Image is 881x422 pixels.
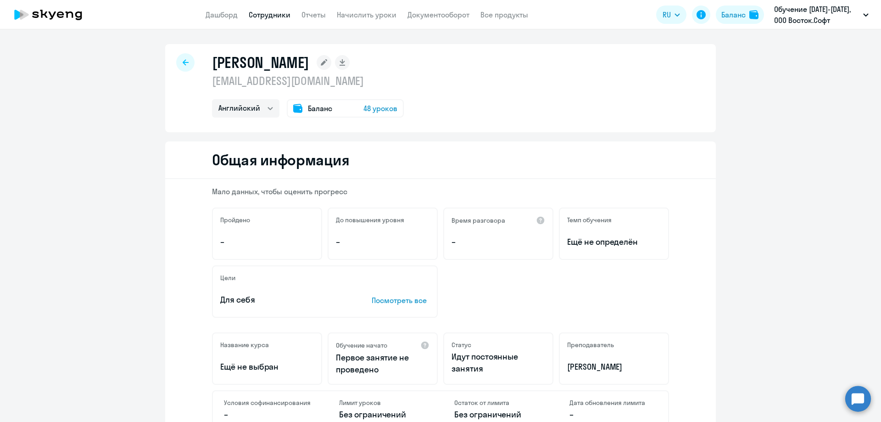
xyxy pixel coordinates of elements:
p: – [220,236,314,248]
span: Баланс [308,103,332,114]
button: RU [656,6,686,24]
span: Ещё не определён [567,236,661,248]
h5: До повышения уровня [336,216,404,224]
a: Дашборд [206,10,238,19]
p: Без ограничений [339,409,427,421]
h4: Остаток от лимита [454,399,542,407]
h5: Обучение начато [336,341,387,349]
div: Баланс [721,9,746,20]
h5: Время разговора [452,216,505,225]
h1: [PERSON_NAME] [212,53,309,72]
p: [PERSON_NAME] [567,361,661,373]
p: Первое занятие не проведено [336,352,429,376]
p: Мало данных, чтобы оценить прогресс [212,186,669,197]
h5: Темп обучения [567,216,612,224]
h5: Пройдено [220,216,250,224]
p: [EMAIL_ADDRESS][DOMAIN_NAME] [212,73,404,88]
button: Балансbalance [716,6,764,24]
p: Для себя [220,294,343,306]
a: Сотрудники [249,10,290,19]
p: Обучение [DATE]-[DATE], ООО Восток.Софт [774,4,859,26]
h2: Общая информация [212,151,349,169]
button: Обучение [DATE]-[DATE], ООО Восток.Софт [769,4,873,26]
span: 48 уроков [363,103,397,114]
h4: Условия софинансирования [224,399,312,407]
p: Ещё не выбран [220,361,314,373]
a: Все продукты [480,10,528,19]
p: – [224,409,312,421]
h5: Название курса [220,341,269,349]
img: balance [749,10,758,19]
h5: Цели [220,274,235,282]
a: Начислить уроки [337,10,396,19]
p: – [336,236,429,248]
p: – [452,236,545,248]
a: Документооборот [407,10,469,19]
h5: Преподаватель [567,341,614,349]
span: RU [663,9,671,20]
h4: Дата обновления лимита [569,399,657,407]
p: Идут постоянные занятия [452,351,545,375]
p: Без ограничений [454,409,542,421]
h5: Статус [452,341,471,349]
a: Отчеты [301,10,326,19]
p: – [569,409,657,421]
h4: Лимит уроков [339,399,427,407]
p: Посмотреть все [372,295,429,306]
